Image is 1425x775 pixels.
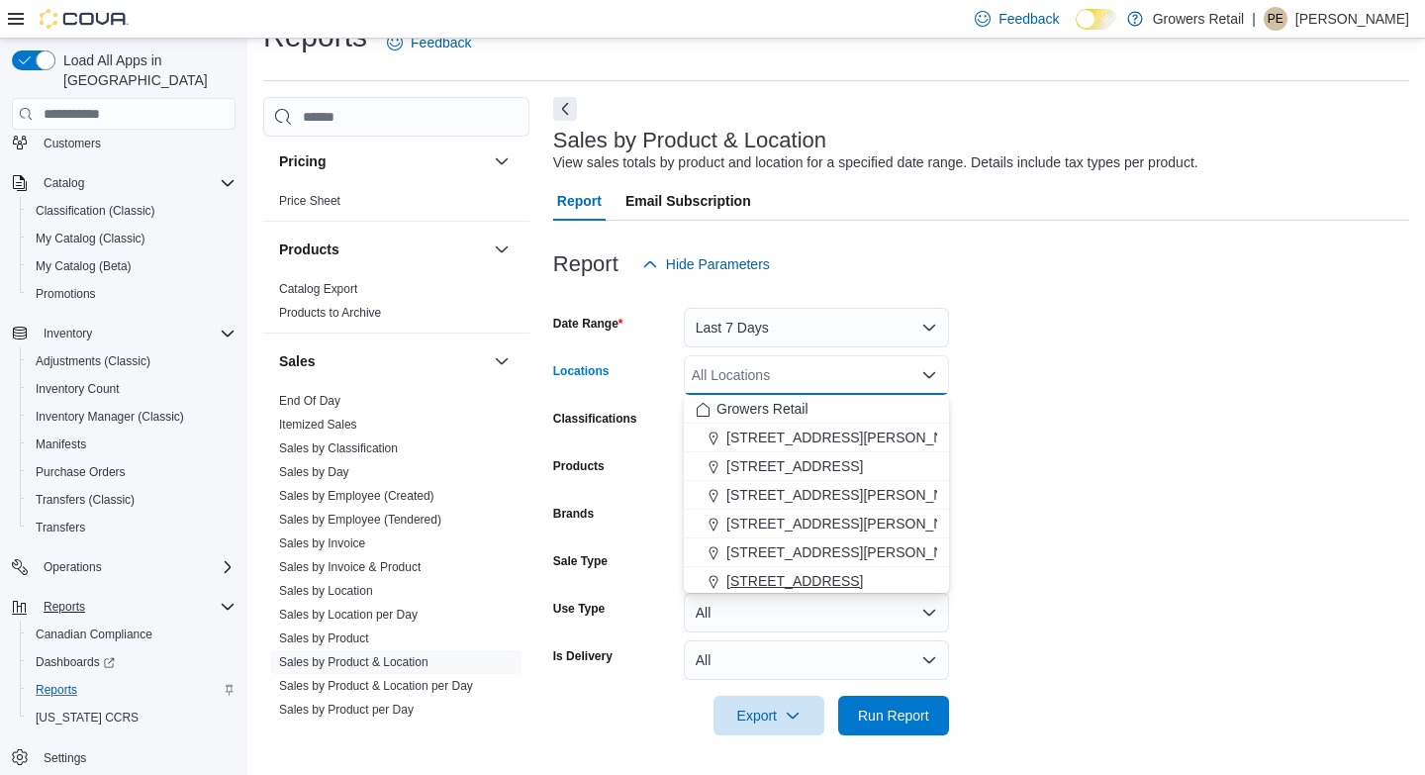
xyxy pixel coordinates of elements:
[44,750,86,766] span: Settings
[684,452,949,481] button: [STREET_ADDRESS]
[279,151,326,171] h3: Pricing
[279,655,428,669] a: Sales by Product & Location
[28,650,236,674] span: Dashboards
[20,431,243,458] button: Manifests
[279,536,365,550] a: Sales by Invoice
[553,506,594,522] label: Brands
[28,650,123,674] a: Dashboards
[36,132,109,155] a: Customers
[684,593,949,632] button: All
[36,682,77,698] span: Reports
[1252,7,1256,31] p: |
[553,648,613,664] label: Is Delivery
[36,464,126,480] span: Purchase Orders
[263,277,529,333] div: Products
[279,281,357,297] span: Catalog Export
[4,320,243,347] button: Inventory
[36,231,145,246] span: My Catalog (Classic)
[1268,7,1283,31] span: PE
[279,559,421,575] span: Sales by Invoice & Product
[279,630,369,646] span: Sales by Product
[684,395,949,682] div: Choose from the following options
[279,194,340,208] a: Price Sheet
[553,129,826,152] h3: Sales by Product & Location
[684,640,949,680] button: All
[28,460,134,484] a: Purchase Orders
[36,436,86,452] span: Manifests
[279,240,486,259] button: Products
[921,367,937,383] button: Close list of options
[553,553,608,569] label: Sale Type
[20,676,243,704] button: Reports
[557,181,602,221] span: Report
[36,746,94,770] a: Settings
[36,654,115,670] span: Dashboards
[4,128,243,156] button: Customers
[279,679,473,693] a: Sales by Product & Location per Day
[1264,7,1287,31] div: Penny Eliopoulos
[684,481,949,510] button: [STREET_ADDRESS][PERSON_NAME]
[1076,30,1077,31] span: Dark Mode
[36,555,236,579] span: Operations
[28,516,236,539] span: Transfers
[20,252,243,280] button: My Catalog (Beta)
[726,542,978,562] span: [STREET_ADDRESS][PERSON_NAME]
[36,595,93,619] button: Reports
[263,389,529,729] div: Sales
[553,316,623,332] label: Date Range
[28,227,153,250] a: My Catalog (Classic)
[279,631,369,645] a: Sales by Product
[20,458,243,486] button: Purchase Orders
[279,654,428,670] span: Sales by Product & Location
[553,152,1198,173] div: View sales totals by product and location for a specified date range. Details include tax types p...
[684,510,949,538] button: [STREET_ADDRESS][PERSON_NAME]
[684,424,949,452] button: [STREET_ADDRESS][PERSON_NAME]
[36,381,120,397] span: Inventory Count
[279,393,340,409] span: End Of Day
[279,351,486,371] button: Sales
[28,623,160,646] a: Canadian Compliance
[1295,7,1409,31] p: [PERSON_NAME]
[20,621,243,648] button: Canadian Compliance
[28,349,236,373] span: Adjustments (Classic)
[684,308,949,347] button: Last 7 Days
[553,601,605,617] label: Use Type
[28,678,85,702] a: Reports
[55,50,236,90] span: Load All Apps in [GEOGRAPHIC_DATA]
[279,678,473,694] span: Sales by Product & Location per Day
[36,322,236,345] span: Inventory
[36,203,155,219] span: Classification (Classic)
[28,254,236,278] span: My Catalog (Beta)
[279,703,414,717] a: Sales by Product per Day
[279,465,349,479] a: Sales by Day
[263,189,529,221] div: Pricing
[44,559,102,575] span: Operations
[20,347,243,375] button: Adjustments (Classic)
[28,433,94,456] a: Manifests
[20,197,243,225] button: Classification (Classic)
[20,514,243,541] button: Transfers
[279,488,434,504] span: Sales by Employee (Created)
[28,623,236,646] span: Canadian Compliance
[279,583,373,599] span: Sales by Location
[279,440,398,456] span: Sales by Classification
[858,706,929,726] span: Run Report
[279,560,421,574] a: Sales by Invoice & Product
[28,488,142,512] a: Transfers (Classic)
[44,136,101,151] span: Customers
[28,199,163,223] a: Classification (Classic)
[726,456,863,476] span: [STREET_ADDRESS]
[20,403,243,431] button: Inventory Manager (Classic)
[36,627,152,642] span: Canadian Compliance
[279,351,316,371] h3: Sales
[553,411,637,427] label: Classifications
[28,282,104,306] a: Promotions
[28,349,158,373] a: Adjustments (Classic)
[4,553,243,581] button: Operations
[279,240,339,259] h3: Products
[279,305,381,321] span: Products to Archive
[666,254,770,274] span: Hide Parameters
[279,489,434,503] a: Sales by Employee (Created)
[634,244,778,284] button: Hide Parameters
[28,405,236,429] span: Inventory Manager (Classic)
